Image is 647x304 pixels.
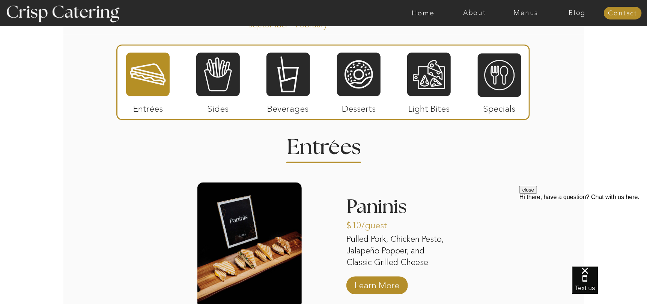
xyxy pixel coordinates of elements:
p: Specials [474,96,524,118]
p: Light Bites [404,96,454,118]
p: Sides [193,96,243,118]
a: Contact [604,10,642,17]
p: September - February [248,19,351,28]
iframe: podium webchat widget prompt [519,186,647,276]
a: Learn More [352,273,402,294]
a: Blog [552,9,603,17]
p: Desserts [334,96,384,118]
h3: Paninis [346,197,451,221]
p: Pulled Pork, Chicken Pesto, Jalapeño Popper, and Classic Grilled Cheese [346,234,451,270]
p: Beverages [263,96,313,118]
h2: Entrees [287,137,360,151]
a: Menus [500,9,552,17]
a: Home [397,9,449,17]
a: About [449,9,500,17]
p: Entrées [123,96,173,118]
iframe: podium webchat widget bubble [572,267,647,304]
p: $10/guest [346,213,396,234]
